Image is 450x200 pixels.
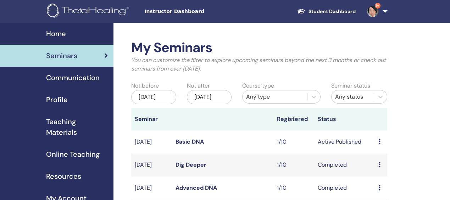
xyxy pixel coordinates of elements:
[131,40,387,56] h2: My Seminars
[273,108,314,130] th: Registered
[187,82,210,90] label: Not after
[144,8,251,15] span: Instructor Dashboard
[46,149,100,160] span: Online Teaching
[314,108,375,130] th: Status
[246,93,304,101] div: Any type
[131,90,176,104] div: [DATE]
[131,177,172,200] td: [DATE]
[176,184,217,191] a: Advanced DNA
[131,56,387,73] p: You can customize the filter to explore upcoming seminars beyond the next 3 months or check out s...
[46,72,100,83] span: Communication
[314,154,375,177] td: Completed
[291,5,361,18] a: Student Dashboard
[297,8,306,14] img: graduation-cap-white.svg
[273,154,314,177] td: 1/10
[46,28,66,39] span: Home
[46,50,77,61] span: Seminars
[367,6,378,17] img: default.jpg
[273,130,314,154] td: 1/10
[273,177,314,200] td: 1/10
[314,130,375,154] td: Active Published
[131,108,172,130] th: Seminar
[46,116,108,138] span: Teaching Materials
[176,161,206,168] a: Dig Deeper
[242,82,274,90] label: Course type
[176,138,204,145] a: Basic DNA
[131,130,172,154] td: [DATE]
[131,82,159,90] label: Not before
[46,171,81,182] span: Resources
[187,90,232,104] div: [DATE]
[335,93,370,101] div: Any status
[375,3,380,9] span: 9+
[131,154,172,177] td: [DATE]
[314,177,375,200] td: Completed
[46,94,68,105] span: Profile
[331,82,370,90] label: Seminar status
[47,4,132,20] img: logo.png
